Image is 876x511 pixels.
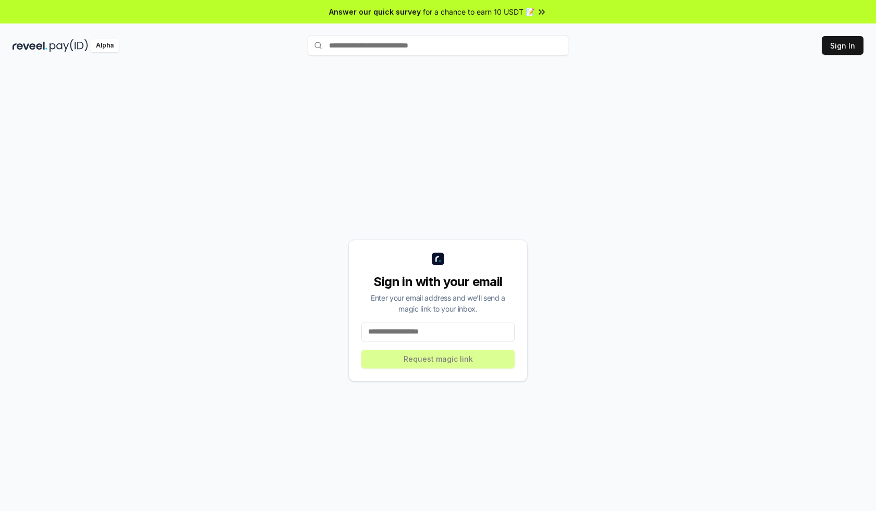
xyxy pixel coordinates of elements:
[423,6,534,17] span: for a chance to earn 10 USDT 📝
[329,6,421,17] span: Answer our quick survey
[13,39,47,52] img: reveel_dark
[432,253,444,265] img: logo_small
[361,274,515,290] div: Sign in with your email
[361,292,515,314] div: Enter your email address and we’ll send a magic link to your inbox.
[90,39,119,52] div: Alpha
[50,39,88,52] img: pay_id
[822,36,863,55] button: Sign In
